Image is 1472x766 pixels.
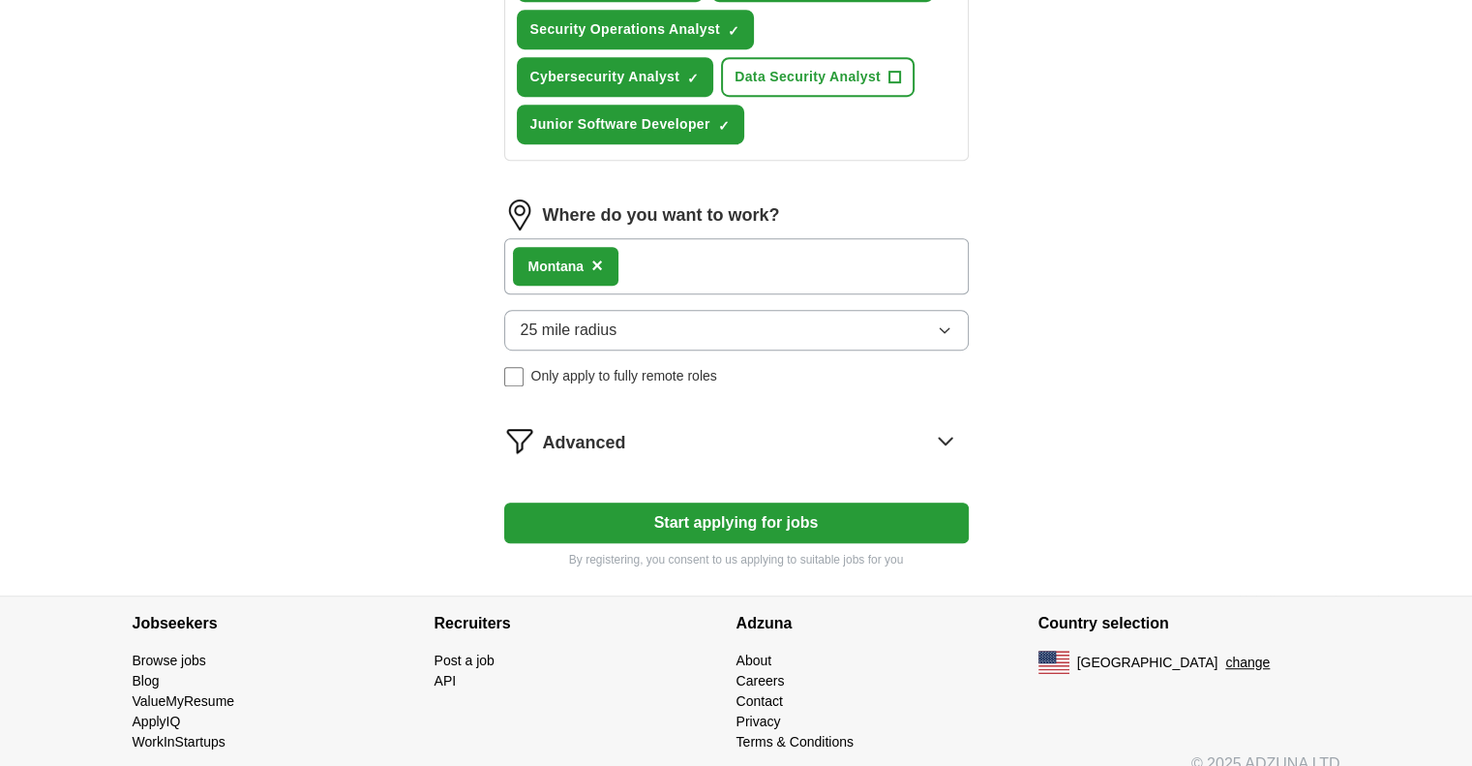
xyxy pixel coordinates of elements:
button: Security Operations Analyst✓ [517,10,754,49]
strong: Mo [528,259,548,274]
a: Blog [133,673,160,689]
a: About [736,653,772,668]
a: ApplyIQ [133,714,181,729]
button: 25 mile radius [504,310,969,351]
a: ValueMyResume [133,693,235,709]
button: × [591,252,603,281]
span: × [591,255,603,276]
button: Cybersecurity Analyst✓ [517,57,714,97]
img: US flag [1038,651,1069,674]
span: ✓ [687,71,699,86]
h4: Country selection [1038,597,1340,651]
input: Only apply to fully remote roles [504,367,524,386]
a: WorkInStartups [133,734,225,750]
img: location.png [504,199,535,230]
a: Terms & Conditions [736,734,854,750]
label: Where do you want to work? [543,202,780,229]
a: Contact [736,693,783,709]
span: ✓ [728,23,739,39]
button: change [1225,653,1270,673]
div: ntana [528,257,585,277]
p: By registering, you consent to us applying to suitable jobs for you [504,551,969,568]
span: Advanced [543,430,626,456]
button: Junior Software Developer✓ [517,105,744,144]
span: [GEOGRAPHIC_DATA] [1077,653,1218,673]
a: Privacy [736,714,781,729]
button: Data Security Analyst [721,57,915,97]
span: 25 mile radius [521,319,617,342]
span: ✓ [718,118,730,134]
img: filter [504,425,535,456]
a: Browse jobs [133,653,206,668]
span: Only apply to fully remote roles [531,366,717,386]
button: Start applying for jobs [504,503,969,543]
span: Data Security Analyst [735,67,881,87]
a: Careers [736,673,785,689]
span: Junior Software Developer [530,114,710,135]
span: Security Operations Analyst [530,19,720,40]
a: Post a job [435,653,495,668]
span: Cybersecurity Analyst [530,67,680,87]
a: API [435,673,457,689]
